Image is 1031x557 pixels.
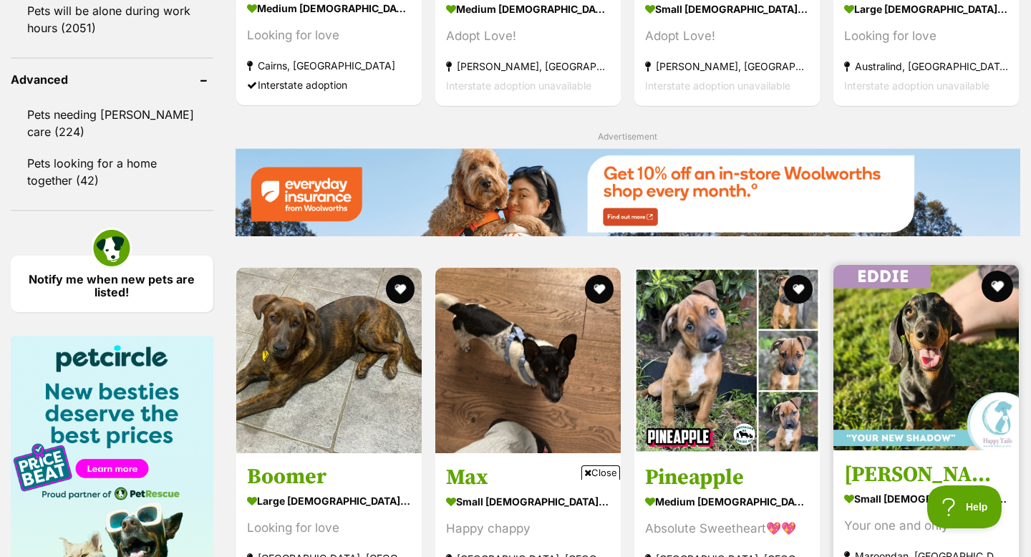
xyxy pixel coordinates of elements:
[844,460,1008,488] h3: [PERSON_NAME]
[247,56,411,75] strong: Cairns, [GEOGRAPHIC_DATA]
[446,463,610,490] h3: Max
[236,268,422,453] img: Boomer - Mixed breed Dog
[11,148,213,195] a: Pets looking for a home together (42)
[235,148,1020,238] a: Everyday Insurance promotional banner
[844,26,1008,45] div: Looking for love
[645,518,809,538] div: Absolute Sweetheart💖💖
[435,268,621,453] img: Max - Fox Terrier (Miniature) Dog
[645,463,809,490] h3: Pineapple
[833,265,1019,450] img: Eddie - Dachshund Dog
[927,485,1002,528] iframe: Help Scout Beacon - Open
[982,271,1013,302] button: favourite
[446,56,610,75] strong: [PERSON_NAME], [GEOGRAPHIC_DATA]
[645,490,809,511] strong: medium [DEMOGRAPHIC_DATA] Dog
[784,275,813,304] button: favourite
[581,465,620,480] span: Close
[386,275,415,304] button: favourite
[11,73,213,86] header: Advanced
[645,26,809,45] div: Adopt Love!
[247,490,411,511] strong: large [DEMOGRAPHIC_DATA] Dog
[11,100,213,147] a: Pets needing [PERSON_NAME] care (224)
[585,275,614,304] button: favourite
[247,26,411,45] div: Looking for love
[645,79,790,91] span: Interstate adoption unavailable
[645,56,809,75] strong: [PERSON_NAME], [GEOGRAPHIC_DATA]
[247,463,411,490] h3: Boomer
[235,148,1020,236] img: Everyday Insurance promotional banner
[446,79,591,91] span: Interstate adoption unavailable
[844,488,1008,508] strong: small [DEMOGRAPHIC_DATA] Dog
[247,518,411,538] div: Looking for love
[446,26,610,45] div: Adopt Love!
[11,256,213,312] a: Notify me when new pets are listed!
[634,268,820,453] img: Pineapple - American Staffordshire Terrier Dog
[255,485,776,550] iframe: Advertisement
[844,515,1008,535] div: Your one and only
[598,131,657,142] span: Advertisement
[247,75,411,95] div: Interstate adoption
[844,79,989,91] span: Interstate adoption unavailable
[844,56,1008,75] strong: Australind, [GEOGRAPHIC_DATA]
